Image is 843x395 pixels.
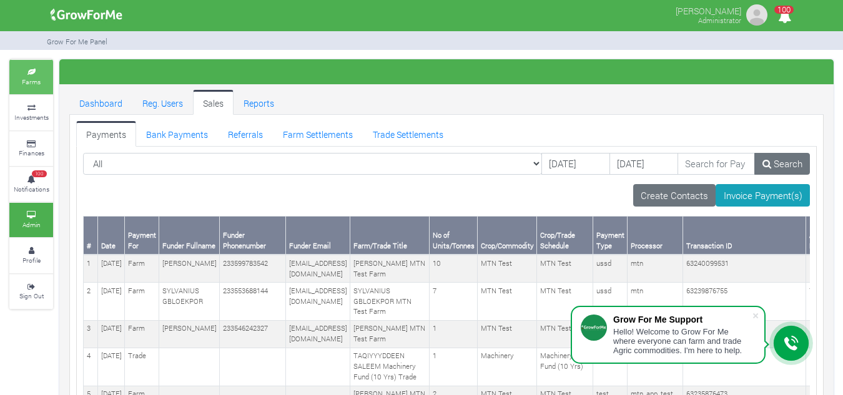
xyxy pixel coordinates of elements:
th: Processor [628,217,683,255]
th: No of Units/Tonnes [430,217,478,255]
a: Sales [193,90,234,115]
div: Grow For Me Support [613,315,752,324]
td: 233599783542 [220,255,286,282]
td: Farm [125,283,159,321]
a: Sign Out [9,275,53,309]
span: 100 [774,6,794,14]
td: MTN Test [537,255,593,282]
td: mtn [628,283,683,321]
a: Create Contacts [633,184,716,207]
th: Payment For [125,217,159,255]
a: 100 Notifications [9,167,53,202]
a: Bank Payments [136,121,218,146]
td: Machinery Fund (10 Yrs) [537,348,593,386]
td: 10 [430,255,478,282]
a: Farms [9,60,53,94]
a: Reg. Users [132,90,193,115]
td: 3 [84,320,98,348]
a: Invoice Payment(s) [716,184,810,207]
p: [PERSON_NAME] [676,2,741,17]
a: 100 [772,12,797,24]
td: TAQIYYYDDEEN SALEEM Machinery Fund (10 Yrs) Trade [350,348,430,386]
th: Transaction ID [683,217,806,255]
th: # [84,217,98,255]
td: 1 [84,255,98,282]
th: Date [98,217,125,255]
td: 1 [430,348,478,386]
td: mtn_app_test [628,348,683,386]
img: growforme image [744,2,769,27]
td: Trade [125,348,159,386]
div: Hello! Welcome to Grow For Me where everyone can farm and trade Agric commodities. I'm here to help. [613,327,752,355]
th: Farm/Trade Title [350,217,430,255]
th: Crop/Trade Schedule [537,217,593,255]
td: MTN Test [537,283,593,321]
td: [EMAIL_ADDRESS][DOMAIN_NAME] [286,283,350,321]
a: Investments [9,95,53,130]
td: ussd [593,255,628,282]
td: 1 [430,320,478,348]
td: 233546242327 [220,320,286,348]
td: [PERSON_NAME] MTN Test Farm [350,255,430,282]
span: 100 [32,170,47,178]
th: Crop/Commodity [478,217,537,255]
a: Reports [234,90,284,115]
a: Finances [9,132,53,166]
th: Amount Paid [806,217,839,255]
th: Funder Email [286,217,350,255]
a: Admin [9,203,53,237]
td: MTN Test [478,283,537,321]
small: Profile [22,256,41,265]
td: test [593,348,628,386]
input: Search for Payments [678,153,756,175]
input: DD/MM/YYYY [541,153,610,175]
td: SYLVANIUS GBLOEKPOR MTN Test Farm [350,283,430,321]
i: Notifications [772,2,797,31]
a: Payments [76,121,136,146]
a: Trade Settlements [363,121,453,146]
td: Farm [125,255,159,282]
td: 4 [84,348,98,386]
a: Profile [9,238,53,273]
td: 7.00 [806,283,839,321]
small: Grow For Me Panel [47,37,107,46]
th: Funder Phonenumber [220,217,286,255]
td: [EMAIL_ADDRESS][DOMAIN_NAME] [286,320,350,348]
small: Sign Out [19,291,44,300]
small: Finances [19,149,44,157]
td: MTN Test [478,255,537,282]
td: [PERSON_NAME] [159,255,220,282]
td: [EMAIL_ADDRESS][DOMAIN_NAME] [286,255,350,282]
td: MTN Test [478,320,537,348]
small: Investments [14,113,49,122]
td: [DATE] [98,283,125,321]
td: 2 [84,283,98,321]
td: 63237212633 [683,348,806,386]
a: Dashboard [69,90,132,115]
th: Funder Fullname [159,217,220,255]
td: 63240099531 [683,255,806,282]
td: mtn [628,255,683,282]
small: Farms [22,77,41,86]
small: Administrator [698,16,741,25]
small: Admin [22,220,41,229]
td: MTN Test [537,320,593,348]
input: DD/MM/YYYY [609,153,678,175]
a: Search [754,153,810,175]
td: SYLVANIUS GBLOEKPOR [159,283,220,321]
td: 63239876755 [683,283,806,321]
small: Notifications [14,185,49,193]
td: 10.00 [806,255,839,282]
a: Farm Settlements [273,121,363,146]
td: 233553688144 [220,283,286,321]
img: growforme image [46,2,127,27]
td: [DATE] [98,255,125,282]
td: Farm [125,320,159,348]
td: [PERSON_NAME] MTN Test Farm [350,320,430,348]
td: Machinery [478,348,537,386]
th: Payment Type [593,217,628,255]
td: [DATE] [98,320,125,348]
td: ussd [593,283,628,321]
td: [PERSON_NAME] [159,320,220,348]
a: Referrals [218,121,273,146]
